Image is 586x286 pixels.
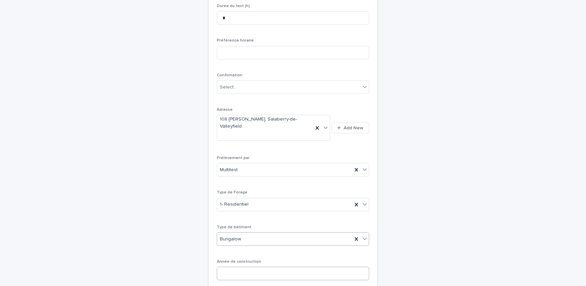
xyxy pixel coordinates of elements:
[217,260,261,264] span: Année de construction
[217,108,233,112] span: Adresse
[220,84,237,91] div: Select...
[217,4,250,8] span: Duree du test (h)
[217,38,254,43] span: Préférence horaire
[331,123,369,133] button: Add New
[220,116,311,130] span: 108 [PERSON_NAME], Salaberry-de-Valleyfield
[217,190,247,194] span: Type de Forage
[220,166,238,174] span: Multitest
[220,236,241,243] span: Bungalow
[217,225,252,229] span: Type de bâtiment
[217,156,250,160] span: Prélèvement par
[344,126,363,130] span: Add New
[217,73,242,77] span: Confirmation
[220,201,248,208] span: 1- Residentiel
